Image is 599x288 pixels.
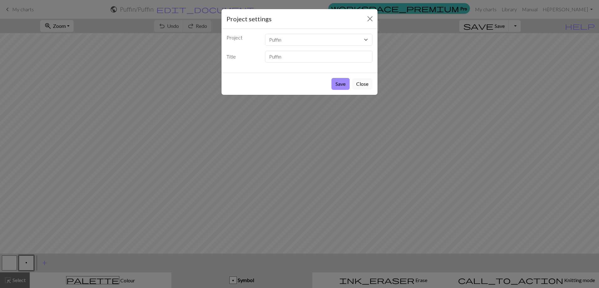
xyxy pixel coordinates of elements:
button: Close [352,78,372,90]
button: Close [365,14,375,24]
label: Title [223,51,261,63]
h5: Project settings [227,14,272,23]
button: Save [331,78,350,90]
label: Project [223,34,261,43]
